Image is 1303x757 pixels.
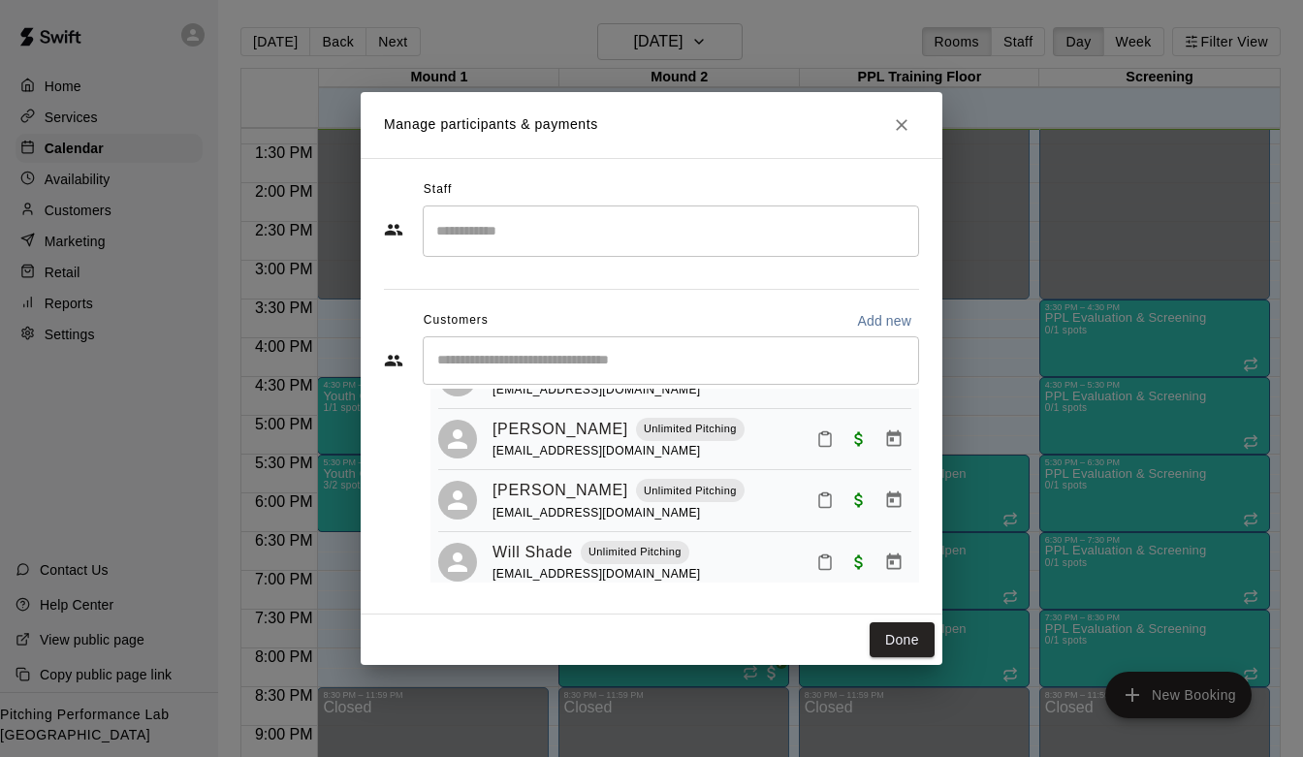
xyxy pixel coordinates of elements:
[842,552,876,569] span: Paid with Credit
[644,421,737,437] p: Unlimited Pitching
[870,622,935,658] button: Done
[493,506,701,520] span: [EMAIL_ADDRESS][DOMAIN_NAME]
[384,220,403,239] svg: Staff
[809,423,842,456] button: Mark attendance
[384,114,598,135] p: Manage participants & payments
[842,429,876,446] span: Paid with Credit
[876,545,911,580] button: Manage bookings & payment
[884,108,919,142] button: Close
[842,491,876,508] span: Paid with Credit
[857,311,911,331] p: Add new
[493,567,701,581] span: [EMAIL_ADDRESS][DOMAIN_NAME]
[438,420,477,458] div: Max Bottorff
[876,422,911,457] button: Manage bookings & payment
[438,543,477,582] div: Will Shade
[493,478,628,503] a: [PERSON_NAME]
[809,546,842,579] button: Mark attendance
[588,544,682,560] p: Unlimited Pitching
[493,383,701,396] span: [EMAIL_ADDRESS][DOMAIN_NAME]
[423,336,919,385] div: Start typing to search customers...
[424,174,452,205] span: Staff
[493,417,628,442] a: [PERSON_NAME]
[438,481,477,520] div: Ryan Seely
[644,483,737,499] p: Unlimited Pitching
[876,483,911,518] button: Manage bookings & payment
[423,205,919,257] div: Search staff
[384,351,403,370] svg: Customers
[424,305,489,336] span: Customers
[809,484,842,517] button: Mark attendance
[493,444,701,457] span: [EMAIL_ADDRESS][DOMAIN_NAME]
[493,540,573,565] a: Will Shade
[849,305,919,336] button: Add new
